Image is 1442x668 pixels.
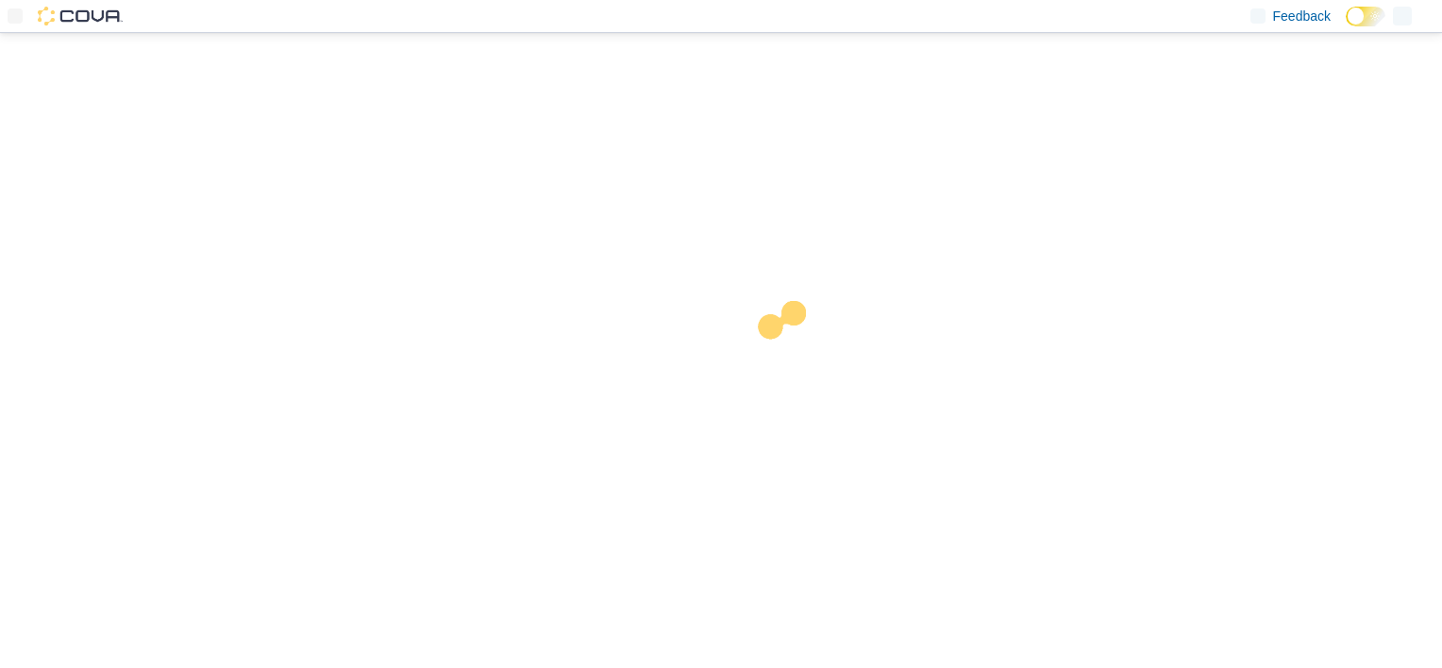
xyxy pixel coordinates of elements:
[1273,7,1331,25] span: Feedback
[1346,7,1385,26] input: Dark Mode
[1346,26,1347,27] span: Dark Mode
[38,7,123,25] img: Cova
[721,287,863,428] img: cova-loader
